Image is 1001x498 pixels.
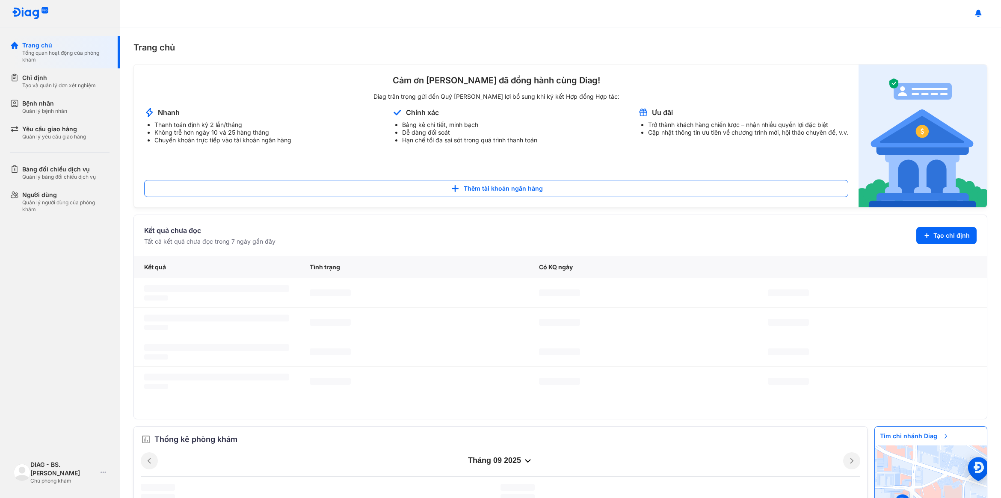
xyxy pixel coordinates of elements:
img: account-announcement [392,107,403,118]
span: Tạo chỉ định [933,231,970,240]
li: Cập nhật thông tin ưu tiên về chương trình mới, hội thảo chuyên đề, v.v. [648,129,848,136]
div: Trang chủ [133,41,987,54]
div: Tổng quan hoạt động của phòng khám [22,50,110,63]
li: Dễ dàng đối soát [402,129,537,136]
span: ‌ [144,344,289,351]
li: Thanh toán định kỳ 2 lần/tháng [154,121,291,129]
div: Bệnh nhân [22,99,67,108]
button: Thêm tài khoản ngân hàng [144,180,848,197]
button: Tạo chỉ định [916,227,977,244]
span: Tìm chi nhánh Diag [875,427,954,445]
li: Chuyển khoản trực tiếp vào tài khoản ngân hàng [154,136,291,144]
img: account-announcement [144,107,154,118]
span: ‌ [500,484,535,491]
img: account-announcement [638,107,649,118]
img: account-announcement [859,65,987,207]
span: ‌ [539,348,580,355]
span: ‌ [768,289,809,296]
span: ‌ [310,319,351,326]
div: Tất cả kết quả chưa đọc trong 7 ngày gần đây [144,237,275,246]
span: ‌ [539,378,580,385]
div: Bảng đối chiếu dịch vụ [22,165,96,174]
span: ‌ [768,348,809,355]
li: Trở thành khách hàng chiến lược – nhận nhiều quyền lợi đặc biệt [648,121,848,129]
span: ‌ [310,289,351,296]
div: Ưu đãi [652,108,673,117]
div: Quản lý bệnh nhân [22,108,67,115]
span: ‌ [539,289,580,296]
div: Tình trạng [299,256,529,278]
span: ‌ [144,384,168,389]
span: ‌ [144,295,168,301]
div: Chỉ định [22,74,96,82]
span: Thống kê phòng khám [154,433,237,445]
div: Kết quả chưa đọc [144,225,275,236]
div: Kết quả [134,256,299,278]
div: Nhanh [158,108,180,117]
span: ‌ [310,378,351,385]
img: order.5a6da16c.svg [141,434,151,445]
img: logo [14,464,30,480]
span: ‌ [144,285,289,292]
div: Yêu cầu giao hàng [22,125,86,133]
div: Quản lý người dùng của phòng khám [22,199,110,213]
span: ‌ [144,374,289,380]
li: Hạn chế tối đa sai sót trong quá trình thanh toán [402,136,537,144]
li: Bảng kê chi tiết, minh bạch [402,121,537,129]
div: Có KQ ngày [529,256,758,278]
img: logo [12,7,49,20]
div: Cảm ơn [PERSON_NAME] đã đồng hành cùng Diag! [144,75,848,86]
span: ‌ [768,378,809,385]
div: DIAG - BS. [PERSON_NAME] [30,460,97,477]
span: ‌ [539,319,580,326]
div: Chính xác [406,108,439,117]
div: tháng 09 2025 [158,456,843,466]
div: Trang chủ [22,41,110,50]
div: Chủ phòng khám [30,477,97,484]
div: Quản lý yêu cầu giao hàng [22,133,86,140]
div: Tạo và quản lý đơn xét nghiệm [22,82,96,89]
span: ‌ [310,348,351,355]
span: ‌ [144,315,289,321]
span: ‌ [141,484,175,491]
div: Quản lý bảng đối chiếu dịch vụ [22,174,96,180]
span: ‌ [144,354,168,360]
li: Không trễ hơn ngày 10 và 25 hàng tháng [154,129,291,136]
div: Người dùng [22,191,110,199]
span: ‌ [768,319,809,326]
span: ‌ [144,325,168,330]
div: Diag trân trọng gửi đến Quý [PERSON_NAME] lợi bổ sung khi ký kết Hợp đồng Hợp tác: [144,93,848,100]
